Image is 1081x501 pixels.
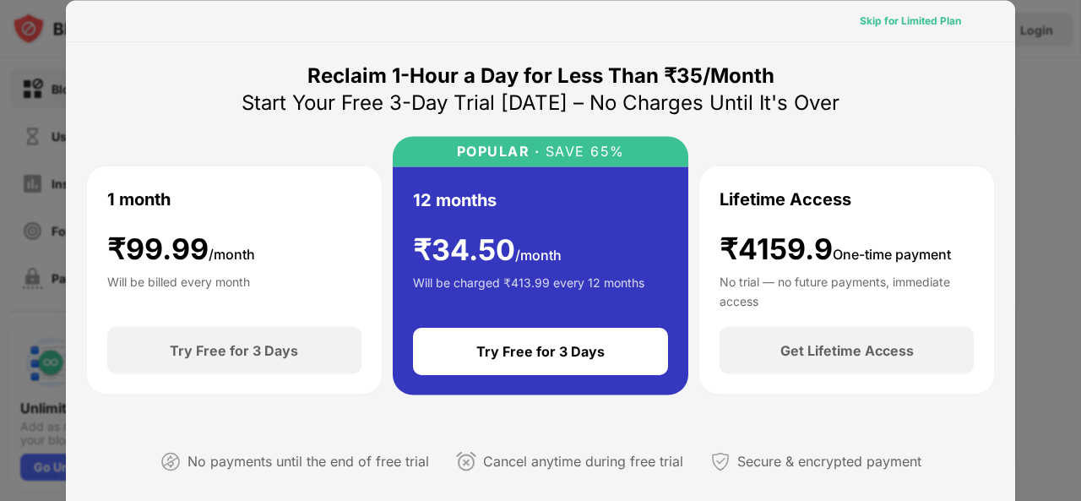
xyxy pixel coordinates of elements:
[483,449,683,474] div: Cancel anytime during free trial
[476,343,605,360] div: Try Free for 3 Days
[457,143,540,159] div: POPULAR ·
[515,246,562,263] span: /month
[833,245,951,262] span: One-time payment
[209,245,255,262] span: /month
[170,342,298,359] div: Try Free for 3 Days
[540,143,625,159] div: SAVE 65%
[456,451,476,471] img: cancel-anytime
[720,231,951,266] div: ₹4159.9
[720,273,974,307] div: No trial — no future payments, immediate access
[107,273,250,307] div: Will be billed every month
[737,449,921,474] div: Secure & encrypted payment
[710,451,731,471] img: secured-payment
[413,187,497,212] div: 12 months
[107,186,171,211] div: 1 month
[107,231,255,266] div: ₹ 99.99
[413,232,562,267] div: ₹ 34.50
[720,186,851,211] div: Lifetime Access
[413,274,644,308] div: Will be charged ₹413.99 every 12 months
[860,12,961,29] div: Skip for Limited Plan
[187,449,429,474] div: No payments until the end of free trial
[780,342,914,359] div: Get Lifetime Access
[307,62,774,89] div: Reclaim 1-Hour a Day for Less Than ₹35/Month
[160,451,181,471] img: not-paying
[242,89,839,116] div: Start Your Free 3-Day Trial [DATE] – No Charges Until It's Over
